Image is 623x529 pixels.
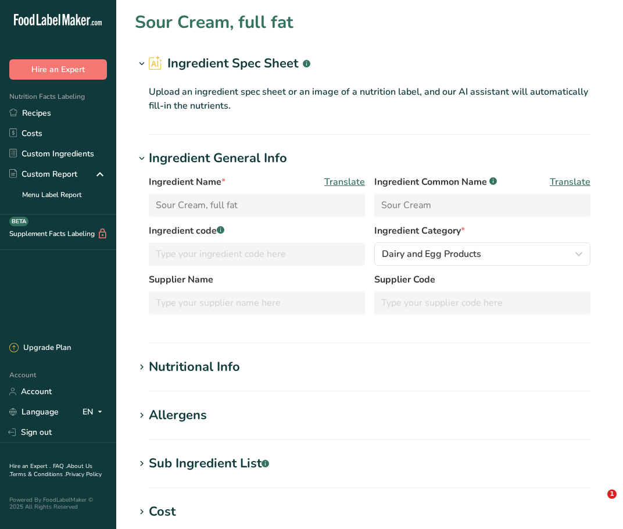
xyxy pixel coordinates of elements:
label: Ingredient Category [374,224,590,238]
div: Ingredient General Info [149,149,287,168]
input: Type your supplier name here [149,291,365,314]
label: Supplier Name [149,273,365,287]
h1: Sour Cream, full fat [135,9,293,35]
input: Type your supplier code here [374,291,590,314]
a: Hire an Expert . [9,462,51,470]
p: Upload an ingredient spec sheet or an image of a nutrition label, and our AI assistant will autom... [149,85,590,113]
div: Powered By FoodLabelMaker © 2025 All Rights Reserved [9,496,107,510]
div: EN [83,405,107,419]
span: 1 [607,489,617,499]
button: Dairy and Egg Products [374,242,590,266]
a: About Us . [9,462,92,478]
span: Ingredient Common Name [374,175,497,189]
label: Ingredient code [149,224,365,238]
button: Hire an Expert [9,59,107,80]
div: Sub Ingredient List [149,454,269,473]
span: Dairy and Egg Products [382,247,481,261]
span: Translate [324,175,365,189]
span: Translate [550,175,590,189]
div: Upgrade Plan [9,342,71,354]
input: Type an alternate ingredient name if you have [374,194,590,217]
h2: Ingredient Spec Sheet [149,54,310,73]
input: Type your ingredient name here [149,194,365,217]
div: Allergens [149,406,207,425]
span: Ingredient Name [149,175,225,189]
div: Custom Report [9,168,77,180]
div: Cost [149,502,176,521]
div: BETA [9,217,28,226]
a: FAQ . [53,462,67,470]
iframe: Intercom live chat [583,489,611,517]
a: Privacy Policy [66,470,102,478]
label: Supplier Code [374,273,590,287]
a: Terms & Conditions . [10,470,66,478]
a: Language [9,402,59,422]
div: Nutritional Info [149,358,240,377]
input: Type your ingredient code here [149,242,365,266]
